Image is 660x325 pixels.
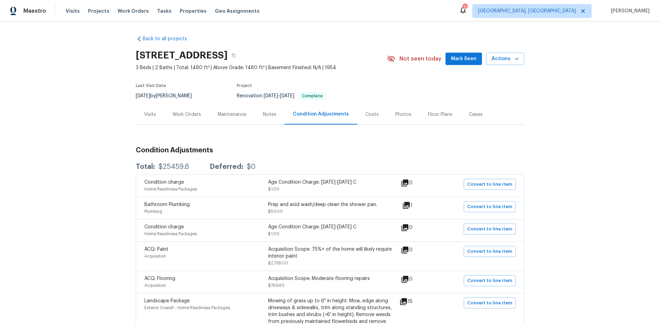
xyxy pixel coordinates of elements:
span: [DATE] [136,94,150,98]
div: Acquisition Scope: 75%+ of the home will likely require interior paint [268,246,392,260]
button: Convert to line item [464,224,516,235]
span: Project [237,84,252,88]
div: Total: [136,163,155,170]
span: $769.60 [268,283,285,288]
span: Work Orders [118,8,149,14]
span: Convert to line item [467,203,512,211]
span: Actions [492,55,519,63]
span: [DATE] [280,94,294,98]
button: Mark Seen [445,53,482,65]
div: 0 [401,224,434,232]
span: [GEOGRAPHIC_DATA], [GEOGRAPHIC_DATA] [478,8,576,14]
span: Tasks [157,9,172,13]
div: Age Condition Charge: [DATE]-[DATE] C [268,179,392,186]
a: Back to all projects [136,35,202,42]
h3: Condition Adjustments [136,147,524,154]
span: Complete [299,94,326,98]
h2: [STREET_ADDRESS] [136,52,228,59]
span: [PERSON_NAME] [608,8,650,14]
span: Last Visit Date [136,84,166,88]
span: $1.00 [268,232,279,236]
span: Acquisition [144,254,166,258]
span: $1.00 [268,187,279,191]
div: 0 [401,179,434,187]
span: - [264,94,294,98]
span: Visits [66,8,80,14]
span: Acquisition [144,283,166,288]
span: ACQ: Flooring [144,276,175,281]
span: Convert to line item [467,225,512,233]
span: Home Readiness Packages [144,187,197,191]
span: Convert to line item [467,277,512,285]
button: Convert to line item [464,201,516,212]
div: 2 [462,4,467,11]
div: Condition Adjustments [293,111,349,118]
div: Visits [144,111,156,118]
span: Convert to line item [467,248,512,256]
span: Exterior Overall - Home Readiness Packages [144,306,230,310]
span: [DATE] [264,94,278,98]
span: ACQ: Paint [144,247,168,252]
span: Not seen today [399,55,441,62]
div: $25459.6 [158,163,189,170]
div: Age Condition Charge: [DATE]-[DATE] C [268,224,392,230]
div: Photos [395,111,411,118]
span: Convert to line item [467,181,512,188]
span: Bathroom Plumbing [144,202,190,207]
span: Landscape Package [144,299,190,303]
span: Convert to line item [467,299,512,307]
div: Prep and acid wash/deep clean the shower pan. [268,201,392,208]
span: Geo Assignments [215,8,260,14]
div: Cases [469,111,483,118]
div: by [PERSON_NAME] [136,92,200,100]
div: $0 [247,163,255,170]
div: Deferred: [210,163,243,170]
span: Mark Seen [451,55,476,63]
div: Work Orders [173,111,201,118]
span: Maestro [23,8,46,14]
div: 0 [401,246,434,254]
button: Convert to line item [464,297,516,308]
span: Projects [88,8,109,14]
div: Notes [263,111,276,118]
span: Condition charge [144,180,184,185]
div: 1 [402,201,434,209]
span: Condition charge [144,225,184,229]
button: Convert to line item [464,246,516,257]
div: 0 [401,275,434,283]
div: Maintenance [218,111,246,118]
button: Convert to line item [464,179,516,190]
button: Copy Address [228,49,240,62]
span: Home Readiness Packages [144,232,197,236]
span: Properties [180,8,207,14]
span: Plumbing [144,209,162,214]
div: Floor Plans [428,111,452,118]
div: 15 [399,297,434,306]
span: 3 Beds | 2 Baths | Total: 1480 ft² | Above Grade: 1480 ft² | Basement Finished: N/A | 1954 [136,64,387,71]
div: Acquisition Scope: Moderate flooring repairs [268,275,392,282]
span: $50.00 [268,209,283,214]
button: Actions [486,53,524,65]
button: Convert to line item [464,275,516,286]
div: Costs [365,111,379,118]
span: $2,738.00 [268,261,288,265]
span: Renovation [237,94,326,98]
